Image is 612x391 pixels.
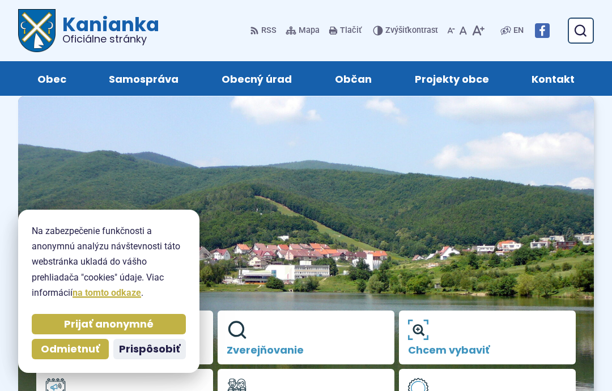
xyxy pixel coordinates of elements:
button: Prijať anonymné [32,314,186,334]
a: Logo Kanianka, prejsť na domovskú stránku. [18,9,159,52]
button: Prispôsobiť [113,339,186,359]
a: EN [511,24,526,37]
span: Obecný úrad [222,61,292,96]
span: Samospráva [109,61,178,96]
span: Tlačiť [340,26,362,36]
img: Prejsť na Facebook stránku [535,23,550,38]
span: RSS [261,24,277,37]
a: na tomto odkaze [73,287,141,298]
span: Projekty obce [415,61,489,96]
button: Tlačiť [326,19,364,42]
button: Zvýšiťkontrast [373,19,440,42]
span: Chcem vybaviť [408,345,567,356]
p: Na zabezpečenie funkčnosti a anonymnú analýzu návštevnosti táto webstránka ukladá do vášho prehli... [32,223,186,300]
span: EN [513,24,524,37]
img: Prejsť na domovskú stránku [18,9,56,52]
a: Samospráva [99,61,189,96]
span: Mapa [299,24,320,37]
span: Prispôsobiť [119,343,180,356]
h1: Kanianka [56,15,159,44]
a: Obecný úrad [211,61,302,96]
span: Kontakt [532,61,575,96]
button: Zväčšiť veľkosť písma [469,19,487,42]
a: RSS [250,19,279,42]
a: Mapa [283,19,322,42]
span: Obec [37,61,66,96]
a: Zverejňovanie [218,311,394,365]
span: Oficiálne stránky [62,34,159,44]
button: Zmenšiť veľkosť písma [445,19,457,42]
a: Obec [27,61,76,96]
span: Prijať anonymné [64,318,154,331]
a: Občan [325,61,382,96]
a: Kontakt [521,61,585,96]
button: Nastaviť pôvodnú veľkosť písma [457,19,469,42]
span: Odmietnuť [41,343,100,356]
a: Projekty obce [405,61,499,96]
span: kontrast [385,26,438,36]
span: Občan [335,61,372,96]
button: Odmietnuť [32,339,109,359]
span: Zverejňovanie [227,345,385,356]
span: Zvýšiť [385,25,407,35]
a: Chcem vybaviť [399,311,576,365]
